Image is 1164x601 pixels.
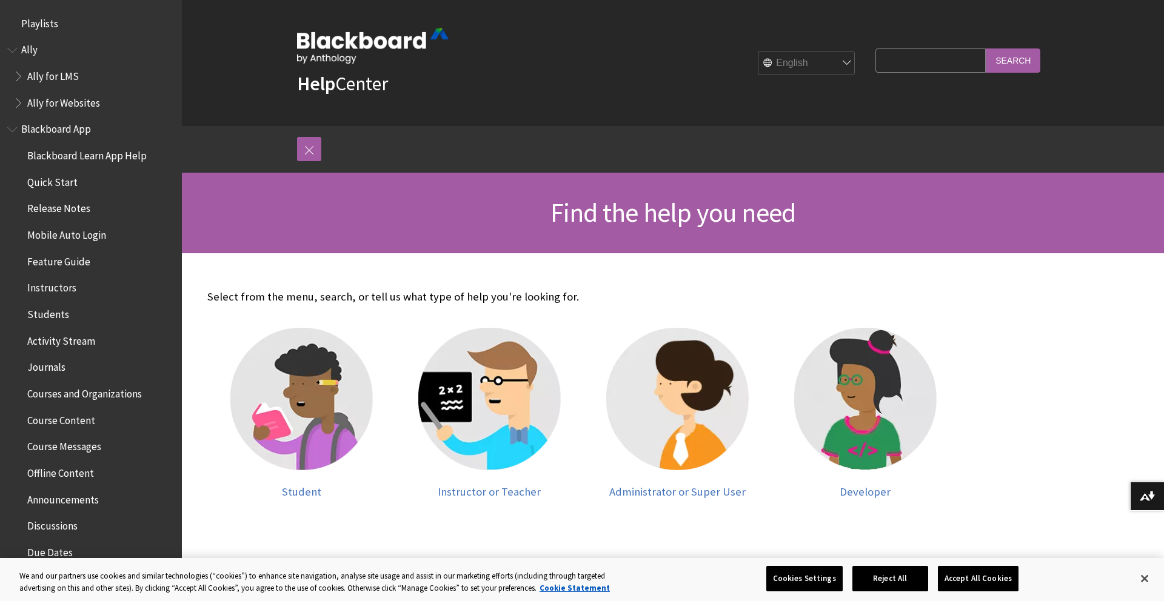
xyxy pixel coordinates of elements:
[27,410,95,427] span: Course Content
[21,13,58,30] span: Playlists
[230,328,373,470] img: Student
[27,384,142,400] span: Courses and Organizations
[407,328,571,498] a: Instructor Instructor or Teacher
[27,66,79,82] span: Ally for LMS
[609,485,746,499] span: Administrator or Super User
[297,28,449,64] img: Blackboard by Anthology
[766,566,843,591] button: Cookies Settings
[27,145,147,162] span: Blackboard Learn App Help
[27,516,78,532] span: Discussions
[219,328,383,498] a: Student Student
[21,40,38,56] span: Ally
[27,542,73,559] span: Due Dates
[7,40,175,113] nav: Book outline for Anthology Ally Help
[1131,565,1158,592] button: Close
[540,583,610,593] a: More information about your privacy, opens in a new tab
[27,437,101,453] span: Course Messages
[783,328,947,498] a: Developer
[282,485,321,499] span: Student
[27,199,90,215] span: Release Notes
[595,328,759,498] a: Administrator Administrator or Super User
[852,566,928,591] button: Reject All
[938,566,1018,591] button: Accept All Cookies
[297,71,388,96] a: HelpCenter
[27,357,65,374] span: Journals
[7,13,175,34] nav: Book outline for Playlists
[27,93,100,109] span: Ally for Websites
[418,328,561,470] img: Instructor
[606,328,749,470] img: Administrator
[27,278,76,294] span: Instructors
[840,485,891,499] span: Developer
[207,289,959,305] p: Select from the menu, search, or tell us what type of help you're looking for.
[27,225,106,241] span: Mobile Auto Login
[21,119,91,136] span: Blackboard App
[297,71,335,96] strong: Help
[19,570,640,594] div: We and our partners use cookies and similar technologies (“cookies”) to enhance site navigation, ...
[438,485,541,499] span: Instructor or Teacher
[27,490,99,506] span: Announcements
[986,48,1040,72] input: Search
[27,331,95,347] span: Activity Stream
[27,172,78,188] span: Quick Start
[27,251,90,268] span: Feature Guide
[27,304,69,320] span: Students
[550,196,795,229] span: Find the help you need
[27,463,94,479] span: Offline Content
[758,51,855,76] select: Site Language Selector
